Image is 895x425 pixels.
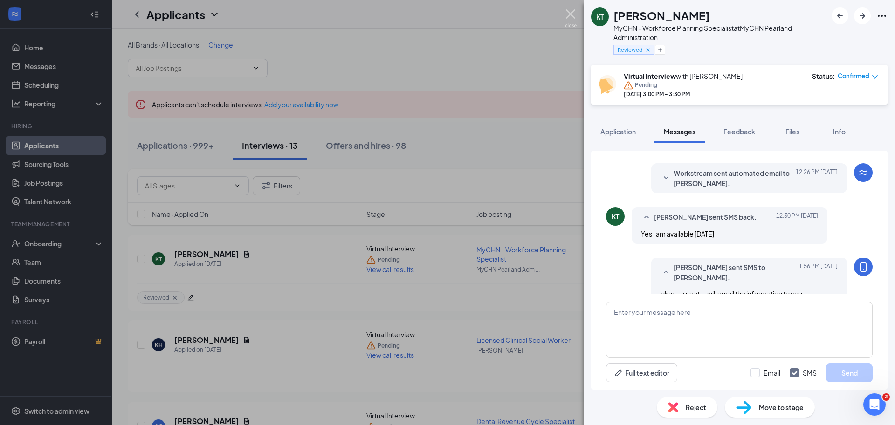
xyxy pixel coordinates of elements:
[863,393,886,416] iframe: Intercom live chat
[635,81,657,90] span: Pending
[655,45,665,55] button: Plus
[600,127,636,136] span: Application
[674,168,796,188] span: Workstream sent automated email to [PERSON_NAME].
[674,262,796,283] span: [PERSON_NAME] sent SMS to [PERSON_NAME].
[857,10,868,21] svg: ArrowRight
[654,212,757,223] span: [PERSON_NAME] sent SMS back.
[882,393,890,401] span: 2
[624,81,633,90] svg: Warning
[596,12,604,21] div: KT
[641,230,714,238] span: Yes I am available [DATE]
[832,7,848,24] button: ArrowLeftNew
[854,7,871,24] button: ArrowRight
[759,402,804,412] span: Move to stage
[661,173,672,184] svg: SmallChevronDown
[612,212,619,221] div: KT
[686,402,706,412] span: Reject
[723,127,755,136] span: Feedback
[796,168,838,188] span: [DATE] 12:26 PM
[876,10,888,21] svg: Ellipses
[799,262,838,283] span: [DATE] 1:56 PM
[838,71,869,81] span: Confirmed
[618,46,642,54] span: Reviewed
[614,368,623,377] svg: Pen
[858,167,869,178] svg: WorkstreamLogo
[833,127,846,136] span: Info
[613,23,827,42] div: MyCHN - Workforce Planning Specialist at MyCHN Pearland Administration
[812,71,835,81] div: Status :
[834,10,846,21] svg: ArrowLeftNew
[645,47,651,53] svg: Cross
[613,7,710,23] h1: [PERSON_NAME]
[661,267,672,278] svg: SmallChevronUp
[641,212,652,223] svg: SmallChevronUp
[606,363,677,382] button: Full text editorPen
[785,127,799,136] span: Files
[664,127,695,136] span: Messages
[657,47,663,53] svg: Plus
[661,289,802,298] span: okay....great....will email the information to you
[624,71,743,81] div: with [PERSON_NAME]
[872,74,878,80] span: down
[624,90,743,98] div: [DATE] 3:00 PM - 3:30 PM
[624,72,676,80] b: Virtual Interview
[826,363,873,382] button: Send
[858,261,869,272] svg: MobileSms
[776,212,818,223] span: [DATE] 12:30 PM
